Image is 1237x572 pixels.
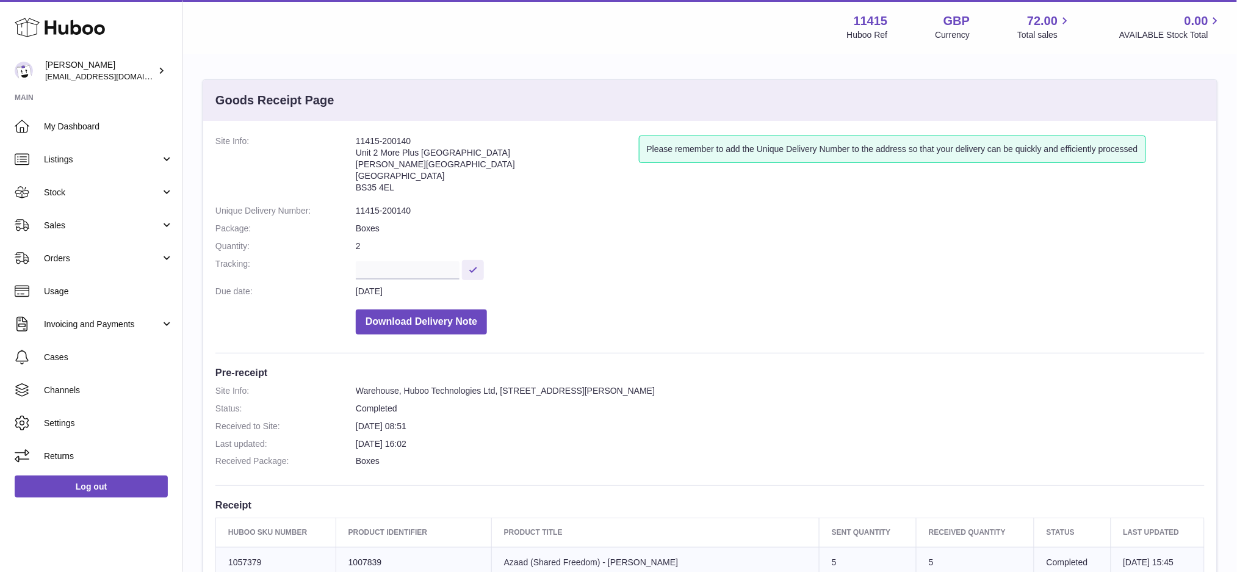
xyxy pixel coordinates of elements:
dt: Last updated: [215,438,356,450]
a: 72.00 Total sales [1017,13,1072,41]
th: Huboo SKU Number [216,518,336,547]
h3: Goods Receipt Page [215,92,334,109]
div: Please remember to add the Unique Delivery Number to the address so that your delivery can be qui... [639,136,1146,163]
a: 0.00 AVAILABLE Stock Total [1119,13,1222,41]
h3: Pre-receipt [215,366,1205,379]
th: Product title [491,518,819,547]
strong: GBP [943,13,970,29]
span: Stock [44,187,160,198]
span: [EMAIL_ADDRESS][DOMAIN_NAME] [45,71,179,81]
span: 0.00 [1185,13,1208,29]
dt: Quantity: [215,241,356,252]
th: Status [1034,518,1111,547]
dt: Site Info: [215,136,356,199]
img: care@shopmanto.uk [15,62,33,80]
dt: Site Info: [215,385,356,397]
dt: Status: [215,403,356,415]
th: Sent Quantity [819,518,916,547]
span: Listings [44,154,160,165]
dd: 2 [356,241,1205,252]
dt: Received to Site: [215,421,356,432]
span: Sales [44,220,160,231]
th: Product Identifier [336,518,491,547]
span: Channels [44,385,173,396]
span: Settings [44,418,173,429]
dd: [DATE] [356,286,1205,297]
dd: Warehouse, Huboo Technologies Ltd, [STREET_ADDRESS][PERSON_NAME] [356,385,1205,397]
address: 11415-200140 Unit 2 More Plus [GEOGRAPHIC_DATA] [PERSON_NAME][GEOGRAPHIC_DATA] [GEOGRAPHIC_DATA] ... [356,136,639,199]
th: Received Quantity [917,518,1034,547]
span: AVAILABLE Stock Total [1119,29,1222,41]
dd: 11415-200140 [356,205,1205,217]
div: Huboo Ref [847,29,888,41]
dd: [DATE] 08:51 [356,421,1205,432]
a: Log out [15,476,168,498]
div: [PERSON_NAME] [45,59,155,82]
dd: Boxes [356,455,1205,467]
div: Currency [936,29,970,41]
dd: Boxes [356,223,1205,234]
dt: Received Package: [215,455,356,467]
span: Orders [44,253,160,264]
button: Download Delivery Note [356,310,487,335]
span: Returns [44,451,173,462]
dt: Package: [215,223,356,234]
dd: Completed [356,403,1205,415]
dt: Due date: [215,286,356,297]
strong: 11415 [854,13,888,29]
h3: Receipt [215,498,1205,512]
span: Cases [44,352,173,363]
span: My Dashboard [44,121,173,132]
dd: [DATE] 16:02 [356,438,1205,450]
dt: Unique Delivery Number: [215,205,356,217]
span: Invoicing and Payments [44,319,160,330]
span: Total sales [1017,29,1072,41]
dt: Tracking: [215,258,356,280]
span: Usage [44,286,173,297]
span: 72.00 [1027,13,1058,29]
th: Last updated [1111,518,1204,547]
